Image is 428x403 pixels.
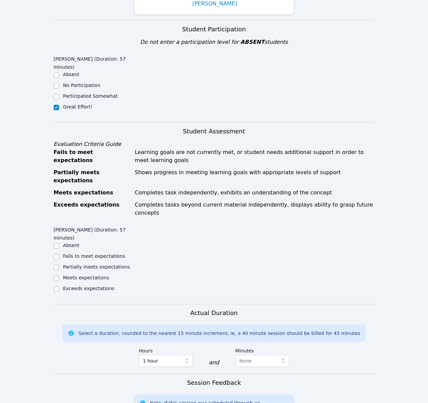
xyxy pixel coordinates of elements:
label: Participated Somewhat [63,93,118,99]
h3: Student Participation [54,25,375,34]
div: Select a duration, rounded to the nearest 15 minute increment; ie, a 40 minute session should be ... [79,330,360,337]
legend: [PERSON_NAME] (Duration: 57 minutes) [54,53,134,71]
div: Evaluation Criteria Guide [54,140,375,148]
label: Minutes [235,345,289,355]
label: Meets expectations [63,275,109,280]
h3: Actual Duration [190,308,237,318]
span: None [239,358,252,364]
div: and [209,359,219,367]
button: None [235,355,289,367]
span: 1 hour [143,357,158,365]
label: Absent [63,72,80,77]
label: Great Effort! [63,104,92,110]
label: Absent [63,243,80,248]
label: Exceeds expectations [63,286,114,291]
label: Fails to meet expectations [63,253,125,259]
label: Hours [139,345,193,355]
div: Fails to meet expectations [54,148,131,164]
h3: Student Assessment [54,127,375,136]
label: Partially meets expectations [63,264,130,270]
button: 1 hour [139,355,193,367]
div: Completes task independently, exhibits an understanding of the concept [135,189,375,197]
div: Learning goals are not currently met, or student needs additional support in order to meet learni... [135,148,375,164]
label: No Participation [63,83,101,88]
div: Exceeds expectations [54,201,131,217]
h3: Session Feedback [187,378,241,387]
span: ABSENT [240,39,264,45]
div: Partially meets expectations [54,168,131,185]
div: Completes tasks beyond current material independently, displays ability to grasp future concepts [135,201,375,217]
div: Meets expectations [54,189,131,197]
div: Do not enter a participation level for students [54,38,375,46]
div: Shows progress in meeting learning goals with appropriate levels of support [135,168,375,185]
legend: [PERSON_NAME] (Duration: 57 minutes) [54,224,134,242]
